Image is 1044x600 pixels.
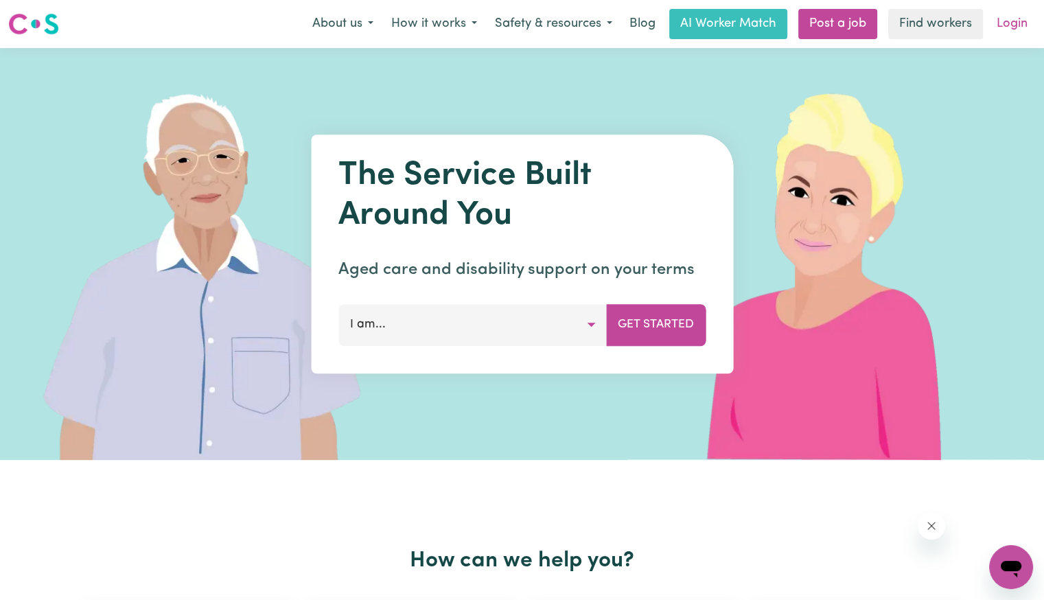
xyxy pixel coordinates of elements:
[989,545,1033,589] iframe: Button to launch messaging window
[621,9,664,39] a: Blog
[303,10,382,38] button: About us
[669,9,787,39] a: AI Worker Match
[78,548,967,574] h2: How can we help you?
[8,8,59,40] a: Careseekers logo
[888,9,983,39] a: Find workers
[606,304,706,345] button: Get Started
[338,257,706,282] p: Aged care and disability support on your terms
[338,157,706,235] h1: The Service Built Around You
[988,9,1036,39] a: Login
[338,304,607,345] button: I am...
[918,512,945,540] iframe: Close message
[382,10,486,38] button: How it works
[486,10,621,38] button: Safety & resources
[8,12,59,36] img: Careseekers logo
[8,10,83,21] span: Need any help?
[798,9,877,39] a: Post a job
